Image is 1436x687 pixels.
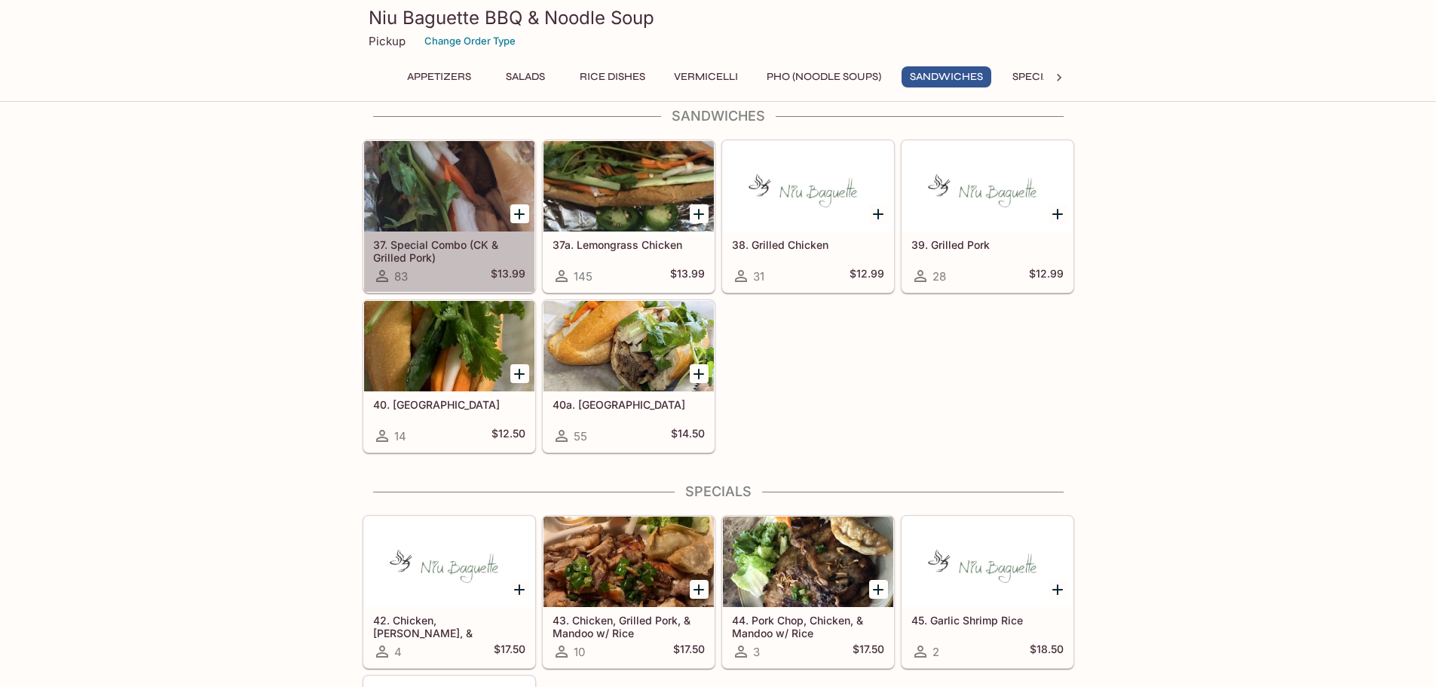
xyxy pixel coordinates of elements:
a: 43. Chicken, Grilled Pork, & Mandoo w/ Rice10$17.50 [543,516,715,668]
button: Add 37. Special Combo (CK & Grilled Pork) [510,204,529,223]
div: 42. Chicken, Teriyaki, & Mandoo w/ Rice [364,517,534,607]
h5: 37. Special Combo (CK & Grilled Pork) [373,238,525,263]
a: 42. Chicken, [PERSON_NAME], & [PERSON_NAME] w/ Rice4$17.50 [363,516,535,668]
h5: $17.50 [853,643,884,661]
div: 45. Garlic Shrimp Rice [902,517,1073,607]
h5: $12.50 [491,427,525,445]
button: Pho (Noodle Soups) [758,66,889,87]
span: 3 [753,645,760,659]
span: 10 [574,645,585,659]
a: 37a. Lemongrass Chicken145$13.99 [543,140,715,293]
h4: Sandwiches [363,108,1074,124]
button: Sandwiches [902,66,991,87]
h5: 40a. [GEOGRAPHIC_DATA] [553,398,705,411]
div: 39. Grilled Pork [902,141,1073,232]
button: Add 38. Grilled Chicken [869,204,888,223]
a: 44. Pork Chop, Chicken, & Mandoo w/ Rice3$17.50 [722,516,894,668]
button: Vermicelli [666,66,746,87]
h5: 38. Grilled Chicken [732,238,884,251]
h5: $14.50 [671,427,705,445]
div: 43. Chicken, Grilled Pork, & Mandoo w/ Rice [543,517,714,607]
button: Add 44. Pork Chop, Chicken, & Mandoo w/ Rice [869,580,888,599]
h5: $12.99 [1029,267,1064,285]
h4: Specials [363,483,1074,500]
h5: 40. [GEOGRAPHIC_DATA] [373,398,525,411]
div: 38. Grilled Chicken [723,141,893,232]
a: 40a. [GEOGRAPHIC_DATA]55$14.50 [543,300,715,452]
button: Appetizers [399,66,479,87]
a: 38. Grilled Chicken31$12.99 [722,140,894,293]
h5: 43. Chicken, Grilled Pork, & Mandoo w/ Rice [553,614,705,639]
span: 55 [574,429,587,443]
div: 44. Pork Chop, Chicken, & Mandoo w/ Rice [723,517,893,607]
a: 45. Garlic Shrimp Rice2$18.50 [902,516,1073,668]
h5: $17.50 [494,643,525,661]
h5: 39. Grilled Pork [911,238,1064,251]
h5: $18.50 [1030,643,1064,661]
h5: $12.99 [850,267,884,285]
div: 40. Tofu [364,301,534,391]
span: 2 [932,645,939,659]
div: 37a. Lemongrass Chicken [543,141,714,232]
button: Salads [491,66,559,87]
p: Pickup [369,34,406,48]
h5: 42. Chicken, [PERSON_NAME], & [PERSON_NAME] w/ Rice [373,614,525,639]
h5: $13.99 [670,267,705,285]
span: 14 [394,429,406,443]
span: 145 [574,269,592,284]
button: Add 39. Grilled Pork [1049,204,1067,223]
a: 39. Grilled Pork28$12.99 [902,140,1073,293]
button: Add 43. Chicken, Grilled Pork, & Mandoo w/ Rice [690,580,709,599]
div: 37. Special Combo (CK & Grilled Pork) [364,141,534,232]
span: 4 [394,645,402,659]
h5: $17.50 [673,643,705,661]
span: 83 [394,269,408,284]
h5: 37a. Lemongrass Chicken [553,238,705,251]
button: Rice Dishes [571,66,654,87]
h5: 45. Garlic Shrimp Rice [911,614,1064,627]
h5: $13.99 [491,267,525,285]
span: 31 [753,269,764,284]
h3: Niu Baguette BBQ & Noodle Soup [369,6,1068,29]
button: Add 45. Garlic Shrimp Rice [1049,580,1067,599]
button: Add 42. Chicken, Teriyaki, & Mandoo w/ Rice [510,580,529,599]
span: 28 [932,269,946,284]
button: Add 37a. Lemongrass Chicken [690,204,709,223]
a: 37. Special Combo (CK & Grilled Pork)83$13.99 [363,140,535,293]
div: 40a. Brisket [543,301,714,391]
a: 40. [GEOGRAPHIC_DATA]14$12.50 [363,300,535,452]
button: Add 40a. Brisket [690,364,709,383]
button: Specials [1003,66,1071,87]
button: Change Order Type [418,29,522,53]
button: Add 40. Tofu [510,364,529,383]
h5: 44. Pork Chop, Chicken, & Mandoo w/ Rice [732,614,884,639]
